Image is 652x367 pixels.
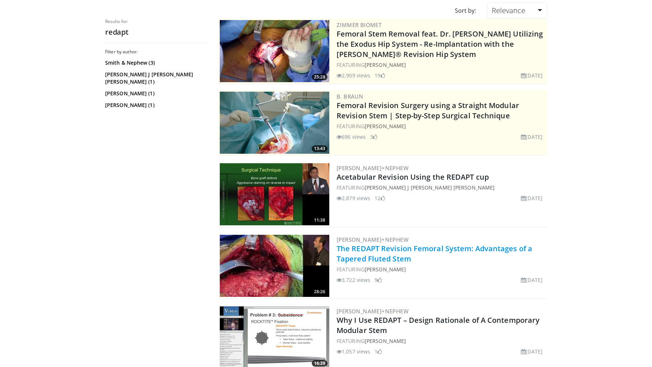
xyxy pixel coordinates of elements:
[220,235,329,297] img: 8dfda0f5-d256-42b6-95d9-936540b93efa.300x170_q85_crop-smart_upscale.jpg
[312,288,327,295] span: 28:26
[521,348,542,355] li: [DATE]
[375,194,385,202] li: 12
[449,3,482,19] div: Sort by:
[337,61,545,69] div: FEATURING
[105,27,207,37] h2: redapt
[521,276,542,284] li: [DATE]
[337,184,545,191] div: FEATURING
[337,194,370,202] li: 2,879 views
[375,72,385,79] li: 19
[337,164,409,172] a: [PERSON_NAME]+Nephew
[337,265,545,273] div: FEATURING
[220,235,329,297] a: 28:26
[365,337,406,344] a: [PERSON_NAME]
[312,217,327,223] span: 11:38
[220,20,329,82] a: 25:28
[105,102,206,109] a: [PERSON_NAME] (1)
[337,276,370,284] li: 3,722 views
[337,337,545,345] div: FEATURING
[105,49,207,55] h3: Filter by author:
[492,5,525,15] span: Relevance
[337,172,489,182] a: Acetabular Revision Using the REDAPT cup
[337,93,363,100] a: B. Braun
[521,133,542,141] li: [DATE]
[521,72,542,79] li: [DATE]
[487,3,547,19] a: Relevance
[220,163,329,225] img: df78c900-a843-4650-91b9-612dade49de4.300x170_q85_crop-smart_upscale.jpg
[220,20,329,82] img: 8704042d-15d5-4ce9-b753-6dec72ffdbb1.300x170_q85_crop-smart_upscale.jpg
[375,276,382,284] li: 9
[365,266,406,273] a: [PERSON_NAME]
[337,72,370,79] li: 2,909 views
[105,90,206,97] a: [PERSON_NAME] (1)
[337,307,409,315] a: [PERSON_NAME]+Nephew
[220,163,329,225] a: 11:38
[365,123,406,130] a: [PERSON_NAME]
[105,59,206,66] a: Smith & Nephew (3)
[105,71,206,85] a: [PERSON_NAME] J [PERSON_NAME] [PERSON_NAME] (1)
[220,92,329,154] img: 4275ad52-8fa6-4779-9598-00e5d5b95857.300x170_q85_crop-smart_upscale.jpg
[365,61,406,68] a: [PERSON_NAME]
[220,92,329,154] a: 13:43
[370,133,377,141] li: 3
[312,74,327,80] span: 25:28
[337,122,545,130] div: FEATURING
[365,184,495,191] a: [PERSON_NAME] J [PERSON_NAME] [PERSON_NAME]
[337,236,409,243] a: [PERSON_NAME]+Nephew
[337,348,370,355] li: 1,057 views
[337,100,519,121] a: Femoral Revision Surgery using a Straight Modular Revision Stem | Step-by-Step Surgical Technique
[337,29,543,59] a: Femoral Stem Removal feat. Dr. [PERSON_NAME] Utilizing the Exodus Hip System - Re-Implantation wi...
[521,194,542,202] li: [DATE]
[337,133,366,141] li: 696 views
[337,21,381,28] a: Zimmer Biomet
[312,360,327,367] span: 16:39
[375,348,382,355] li: 1
[337,244,532,264] a: The REDAPT Revision Femoral System: Advantages of a Tapered Fluted Stem
[105,19,207,24] p: Results for:
[337,315,540,335] a: Why I Use REDAPT – Design Rationale of A Contemporary Modular Stem
[312,145,327,152] span: 13:43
